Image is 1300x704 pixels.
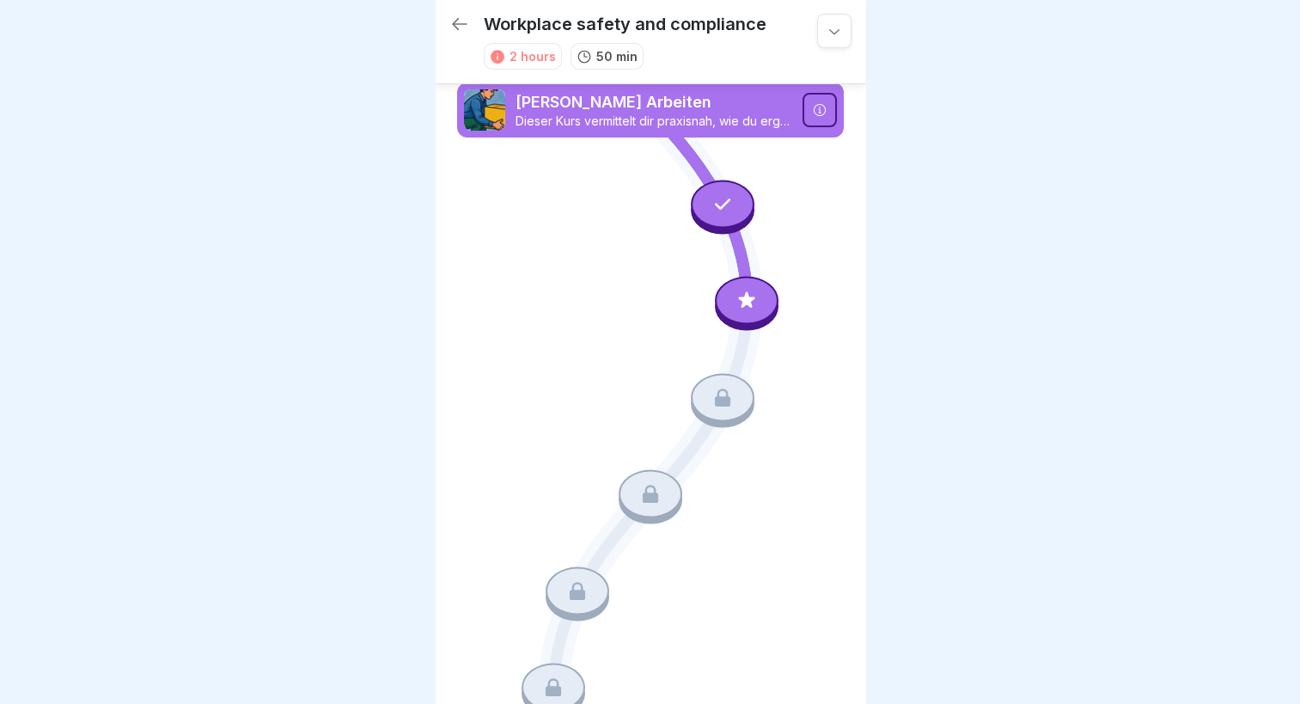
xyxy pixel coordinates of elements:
[516,113,792,129] p: Dieser Kurs vermittelt dir praxisnah, wie du ergonomisch arbeitest, typische Gefahren an deinem A...
[516,91,792,113] p: [PERSON_NAME] Arbeiten
[484,14,766,34] p: Workplace safety and compliance
[596,47,638,65] p: 50 min
[464,89,505,131] img: ns5fm27uu5em6705ixom0yjt.png
[510,47,556,65] div: 2 hours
